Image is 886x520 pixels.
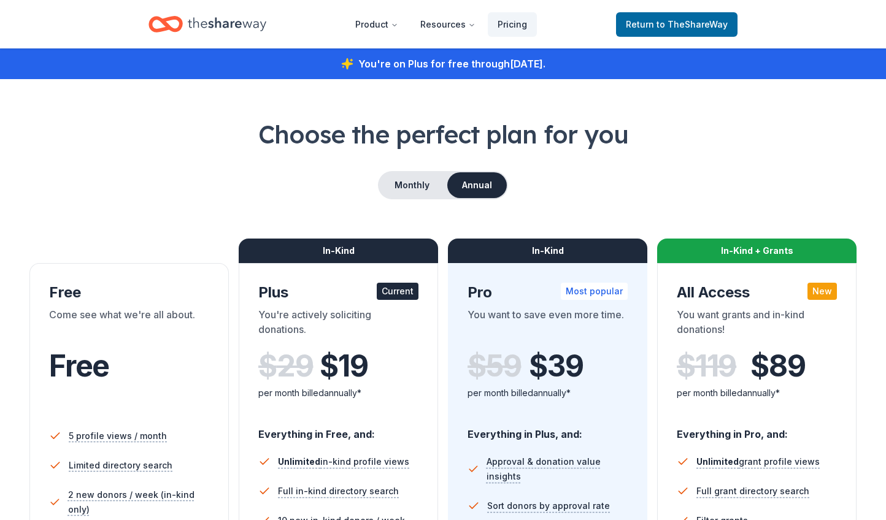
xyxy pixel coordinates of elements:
button: Resources [410,12,485,37]
span: $ 19 [320,349,368,383]
a: Home [148,10,266,39]
div: Free [49,283,209,302]
div: In-Kind [448,239,647,263]
a: Pricing [488,12,537,37]
span: $ 89 [750,349,805,383]
span: Full grant directory search [696,484,809,499]
div: Plus [258,283,418,302]
span: Approval & donation value insights [487,454,628,484]
span: to TheShareWay [657,19,728,29]
div: Pro [468,283,628,302]
div: Come see what we're all about. [49,307,209,342]
button: Monthly [379,172,445,198]
div: per month billed annually* [258,386,418,400]
div: Everything in Pro, and: [677,416,837,442]
span: grant profile views [696,456,820,467]
span: $ 39 [529,349,583,383]
span: Unlimited [696,456,739,467]
span: Sort donors by approval rate [487,499,610,513]
button: Annual [447,172,507,198]
span: Unlimited [278,456,320,467]
h1: Choose the perfect plan for you [29,117,857,151]
span: 5 profile views / month [69,429,167,443]
div: per month billed annually* [468,386,628,400]
div: Current [377,283,418,300]
button: Product [345,12,408,37]
div: You want to save even more time. [468,307,628,342]
div: In-Kind [239,239,438,263]
div: In-Kind + Grants [657,239,857,263]
nav: Main [345,10,537,39]
span: Full in-kind directory search [278,484,399,499]
span: Limited directory search [69,458,172,473]
a: Returnto TheShareWay [616,12,738,37]
div: You want grants and in-kind donations! [677,307,837,342]
span: 2 new donors / week (in-kind only) [68,487,209,517]
div: All Access [677,283,837,302]
span: Return [626,17,728,32]
div: New [807,283,837,300]
div: Everything in Plus, and: [468,416,628,442]
div: Most popular [561,283,628,300]
div: You're actively soliciting donations. [258,307,418,342]
span: in-kind profile views [278,456,409,467]
div: Everything in Free, and: [258,416,418,442]
div: per month billed annually* [677,386,837,400]
span: Free [49,348,109,384]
